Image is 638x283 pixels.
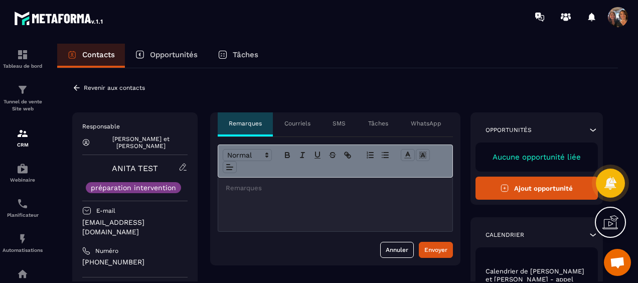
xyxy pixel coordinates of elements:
p: Automatisations [3,247,43,253]
p: Tableau de bord [3,63,43,69]
img: formation [17,49,29,61]
img: logo [14,9,104,27]
p: préparation intervention [91,184,176,191]
p: [EMAIL_ADDRESS][DOMAIN_NAME] [82,218,188,237]
a: schedulerschedulerPlanificateur [3,190,43,225]
p: Tâches [233,50,258,59]
a: ANITA TEST [112,164,158,173]
a: Opportunités [125,44,208,68]
img: automations [17,233,29,245]
p: Revenir aux contacts [84,84,145,91]
p: SMS [333,119,346,127]
p: Numéro [95,247,118,255]
p: WhatsApp [411,119,441,127]
div: Envoyer [424,245,447,255]
p: Aucune opportunité liée [486,153,588,162]
a: automationsautomationsWebinaire [3,155,43,190]
button: Annuler [380,242,414,258]
a: formationformationTunnel de vente Site web [3,76,43,120]
p: [PHONE_NUMBER] [82,257,188,267]
img: formation [17,84,29,96]
div: Ouvrir le chat [604,249,631,276]
img: automations [17,163,29,175]
a: automationsautomationsAutomatisations [3,225,43,260]
img: automations [17,268,29,280]
p: Tâches [368,119,388,127]
a: formationformationCRM [3,120,43,155]
button: Ajout opportunité [475,177,598,200]
p: Opportunités [150,50,198,59]
p: CRM [3,142,43,148]
p: Calendrier [486,231,524,239]
p: Remarques [229,119,262,127]
p: Planificateur [3,212,43,218]
p: Webinaire [3,177,43,183]
p: Courriels [284,119,310,127]
button: Envoyer [419,242,453,258]
img: formation [17,127,29,139]
p: [PERSON_NAME] et [PERSON_NAME] [95,135,187,150]
img: scheduler [17,198,29,210]
p: Contacts [82,50,115,59]
p: Tunnel de vente Site web [3,98,43,112]
a: Contacts [57,44,125,68]
p: Opportunités [486,126,532,134]
a: formationformationTableau de bord [3,41,43,76]
p: E-mail [96,207,115,215]
p: Responsable [82,122,188,130]
a: Tâches [208,44,268,68]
